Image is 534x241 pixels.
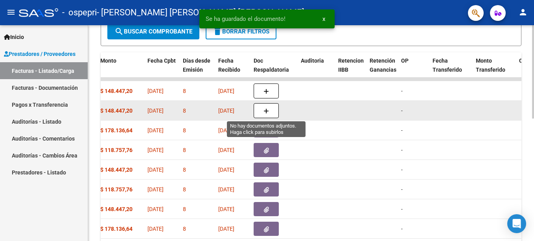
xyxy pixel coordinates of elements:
span: 8 [183,167,186,173]
span: Fecha Transferido [433,57,462,73]
span: [DATE] [147,108,164,114]
span: Retención Ganancias [370,57,396,73]
span: 8 [183,186,186,193]
span: - ospepri [62,4,97,21]
span: - [401,127,403,133]
strong: $ 118.757,76 [100,186,133,193]
strong: $ 148.447,20 [100,108,133,114]
span: Inicio [4,33,24,41]
span: OP [401,57,409,64]
span: 8 [183,206,186,212]
span: [DATE] [147,147,164,153]
span: [DATE] [218,88,234,94]
mat-icon: menu [6,7,16,17]
span: [DATE] [218,108,234,114]
span: [DATE] [218,147,234,153]
span: Doc Respaldatoria [254,57,289,73]
span: [DATE] [218,226,234,232]
span: 8 [183,108,186,114]
mat-icon: person [518,7,528,17]
strong: $ 178.136,64 [100,226,133,232]
mat-icon: search [114,27,124,36]
span: Fecha Recibido [218,57,240,73]
span: - [401,206,403,212]
span: 8 [183,127,186,133]
datatable-header-cell: Monto [97,52,144,87]
span: - [401,167,403,173]
span: [DATE] [218,186,234,193]
span: 8 [183,147,186,153]
div: Open Intercom Messenger [507,214,526,233]
span: Se ha guardado el documento! [206,15,285,23]
span: Monto Transferido [476,57,505,73]
span: Monto [100,57,116,64]
span: - [401,88,403,94]
strong: $ 148.447,20 [100,206,133,212]
datatable-header-cell: Fecha Cpbt [144,52,180,87]
span: Auditoria [301,57,324,64]
strong: $ 148.447,20 [100,88,133,94]
button: x [316,12,331,26]
span: - [401,108,403,114]
span: [DATE] [147,167,164,173]
span: Buscar Comprobante [114,28,192,35]
datatable-header-cell: Retención Ganancias [366,52,398,87]
strong: $ 148.447,20 [100,167,133,173]
span: [DATE] [147,127,164,133]
span: Prestadores / Proveedores [4,50,75,58]
button: Buscar Comprobante [107,24,199,39]
span: [DATE] [218,127,234,133]
span: [DATE] [218,206,234,212]
strong: $ 178.136,64 [100,127,133,133]
span: - [401,226,403,232]
datatable-header-cell: Días desde Emisión [180,52,215,87]
span: - [PERSON_NAME] [PERSON_NAME] [PERSON_NAME] [97,4,304,21]
strong: $ 118.757,76 [100,147,133,153]
datatable-header-cell: Fecha Recibido [215,52,250,87]
datatable-header-cell: Doc Respaldatoria [250,52,298,87]
span: - [401,186,403,193]
datatable-header-cell: Monto Transferido [473,52,516,87]
span: [DATE] [147,88,164,94]
span: 8 [183,88,186,94]
span: [DATE] [218,167,234,173]
datatable-header-cell: Auditoria [298,52,335,87]
span: - [401,147,403,153]
span: [DATE] [147,226,164,232]
datatable-header-cell: OP [398,52,429,87]
datatable-header-cell: Fecha Transferido [429,52,473,87]
datatable-header-cell: Retencion IIBB [335,52,366,87]
span: 8 [183,226,186,232]
span: Días desde Emisión [183,57,210,73]
span: Fecha Cpbt [147,57,176,64]
span: [DATE] [147,186,164,193]
span: Retencion IIBB [338,57,364,73]
span: [DATE] [147,206,164,212]
span: x [322,15,325,22]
